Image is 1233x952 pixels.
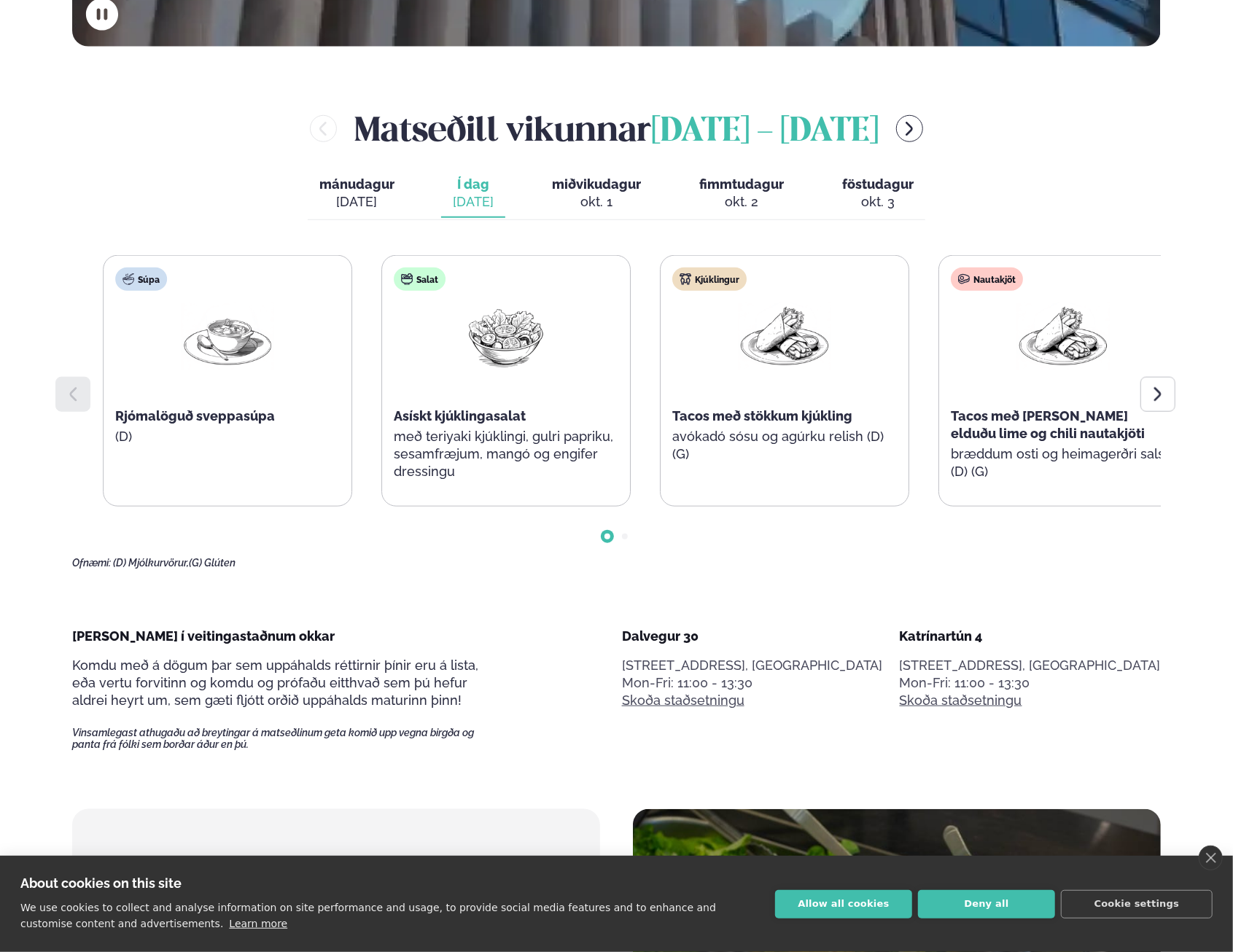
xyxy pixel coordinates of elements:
p: [STREET_ADDRESS], [GEOGRAPHIC_DATA] [622,657,883,674]
span: Komdu með á dögum þar sem uppáhalds réttirnir þínir eru á lista, eða vertu forvitinn og komdu og ... [72,658,478,708]
span: (D) Mjólkurvörur, [113,557,189,569]
img: Wraps.png [1016,303,1110,370]
img: soup.svg [122,273,134,285]
h2: Matseðill vikunnar [354,105,879,152]
span: Go to slide 2 [622,534,628,539]
span: mánudagur [319,176,394,192]
span: Rjómalöguð sveppasúpa [115,408,275,424]
button: Í dag [DATE] [441,170,505,218]
div: Salat [394,268,446,291]
span: Ofnæmi: [72,557,111,569]
div: Katrínartún 4 [900,628,1161,645]
a: close [1199,846,1223,870]
p: (D) [115,428,340,445]
span: föstudagur [842,176,914,192]
span: fimmtudagur [699,176,784,192]
button: föstudagur okt. 3 [831,170,925,218]
button: menu-btn-left [310,115,337,142]
span: Tacos með stökkum kjúkling [672,408,852,424]
span: [DATE] - [DATE] [651,116,879,148]
button: Allow all cookies [775,890,912,918]
div: Mon-Fri: 11:00 - 13:30 [900,674,1161,692]
button: fimmtudagur okt. 2 [688,170,796,218]
button: miðvikudagur okt. 1 [540,170,653,218]
a: Skoða staðsetningu [900,692,1022,709]
div: Kjúklingur [672,268,747,291]
span: [PERSON_NAME] í veitingastaðnum okkar [72,628,335,644]
img: chicken.svg [680,273,691,285]
img: Soup.png [181,303,274,370]
p: avókadó sósu og agúrku relish (D) (G) [672,428,897,463]
span: miðvikudagur [552,176,641,192]
strong: About cookies on this site [20,875,182,891]
span: Vinsamlegast athugaðu að breytingar á matseðlinum geta komið upp vegna birgða og panta frá fólki ... [72,727,499,750]
div: [DATE] [319,193,394,211]
div: Súpa [115,268,167,291]
p: [STREET_ADDRESS], [GEOGRAPHIC_DATA] [900,657,1161,674]
a: Learn more [229,918,287,929]
span: Go to slide 1 [604,534,610,539]
button: mánudagur [DATE] [308,170,406,218]
p: bræddum osti og heimagerðri salsa (D) (G) [951,445,1175,480]
p: með teriyaki kjúklingi, gulri papriku, sesamfræjum, mangó og engifer dressingu [394,428,618,480]
div: [DATE] [453,193,494,211]
div: okt. 2 [699,193,784,211]
button: menu-btn-right [896,115,923,142]
img: beef.svg [958,273,970,285]
button: Cookie settings [1061,890,1213,918]
img: salad.svg [401,273,413,285]
div: Nautakjöt [951,268,1023,291]
img: Salad.png [459,303,553,370]
span: Tacos með [PERSON_NAME] elduðu lime og chili nautakjöti [951,408,1145,441]
span: Asískt kjúklingasalat [394,408,526,424]
div: okt. 3 [842,193,914,211]
div: Dalvegur 30 [622,628,883,645]
a: Skoða staðsetningu [622,692,744,709]
div: Mon-Fri: 11:00 - 13:30 [622,674,883,692]
span: (G) Glúten [189,557,236,569]
img: Wraps.png [738,303,831,370]
button: Deny all [918,890,1055,918]
div: okt. 1 [552,193,641,211]
p: We use cookies to collect and analyse information on site performance and usage, to provide socia... [20,902,716,929]
span: Í dag [453,176,494,193]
